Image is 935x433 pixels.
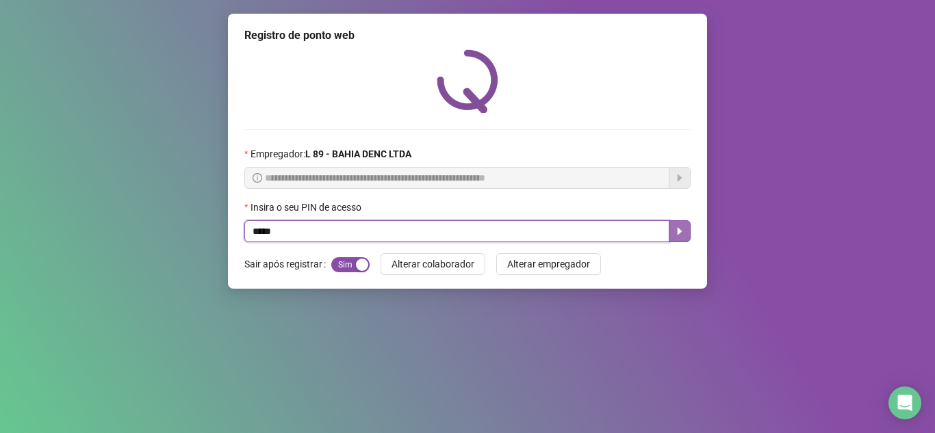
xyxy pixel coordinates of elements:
span: Empregador : [251,146,411,161]
span: info-circle [253,173,262,183]
span: Alterar colaborador [392,257,474,272]
button: Alterar colaborador [381,253,485,275]
div: Open Intercom Messenger [888,386,921,419]
label: Insira o seu PIN de acesso [244,200,370,215]
button: Alterar empregador [496,253,601,275]
div: Registro de ponto web [244,27,691,44]
strong: L 89 - BAHIA DENC LTDA [305,148,411,159]
label: Sair após registrar [244,253,331,275]
span: Alterar empregador [507,257,590,272]
span: caret-right [674,226,685,237]
img: QRPoint [437,49,498,113]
